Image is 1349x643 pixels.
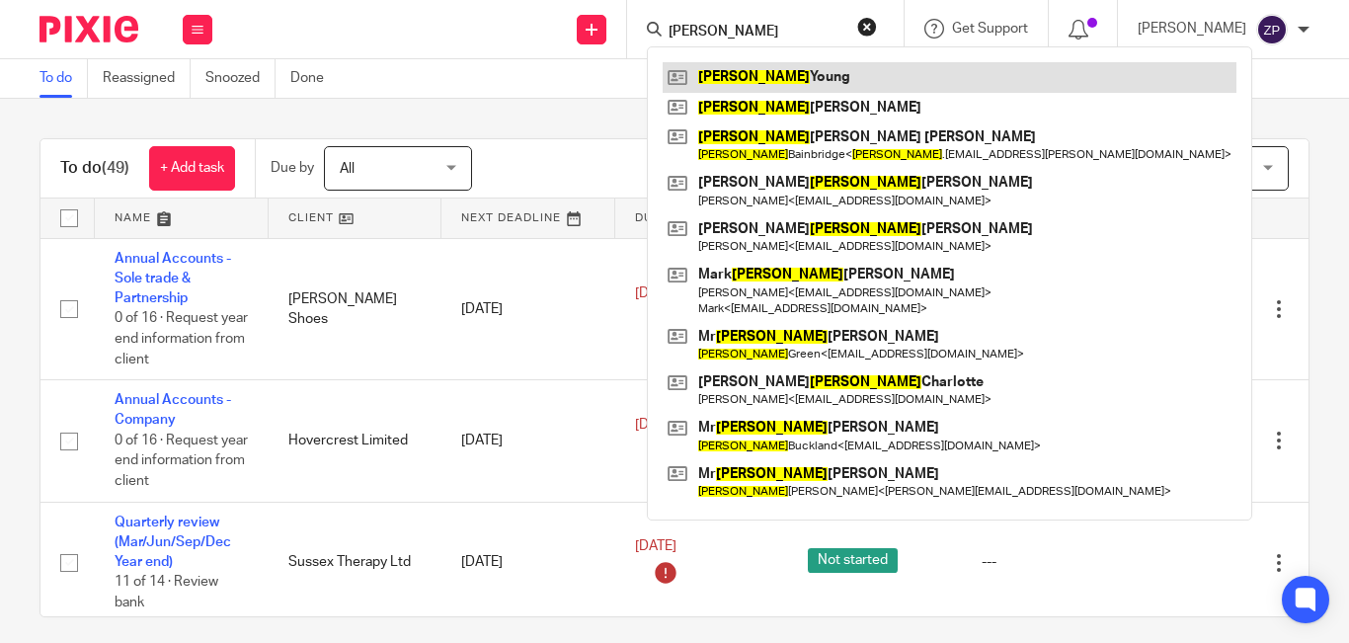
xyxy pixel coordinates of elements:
a: Annual Accounts - Sole trade & Partnership [115,252,231,306]
span: Not started [808,548,898,573]
td: [PERSON_NAME] Shoes [269,238,442,380]
div: --- [982,552,1116,572]
span: Get Support [952,22,1028,36]
a: To do [40,59,88,98]
a: Quarterly review (Mar/Jun/Sep/Dec Year end) [115,516,231,570]
p: Due by [271,158,314,178]
button: Clear [857,17,877,37]
span: 0 of 16 · Request year end information from client [115,312,248,366]
span: [DATE] [635,286,676,300]
td: Sussex Therapy Ltd [269,502,442,623]
span: All [340,162,355,176]
td: [DATE] [441,502,615,623]
p: [PERSON_NAME] [1138,19,1246,39]
td: [DATE] [441,238,615,380]
img: svg%3E [1256,14,1288,45]
td: [DATE] [441,380,615,502]
span: [DATE] [635,418,676,432]
a: Annual Accounts - Company [115,393,231,427]
span: 0 of 16 · Request year end information from client [115,434,248,488]
span: 11 of 14 · Review bank [115,576,218,610]
td: Hovercrest Limited [269,380,442,502]
span: [DATE] [635,540,676,554]
img: Pixie [40,16,138,42]
a: Done [290,59,339,98]
a: + Add task [149,146,235,191]
input: Search [667,24,844,41]
h1: To do [60,158,129,179]
a: Reassigned [103,59,191,98]
span: (49) [102,160,129,176]
a: Snoozed [205,59,276,98]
